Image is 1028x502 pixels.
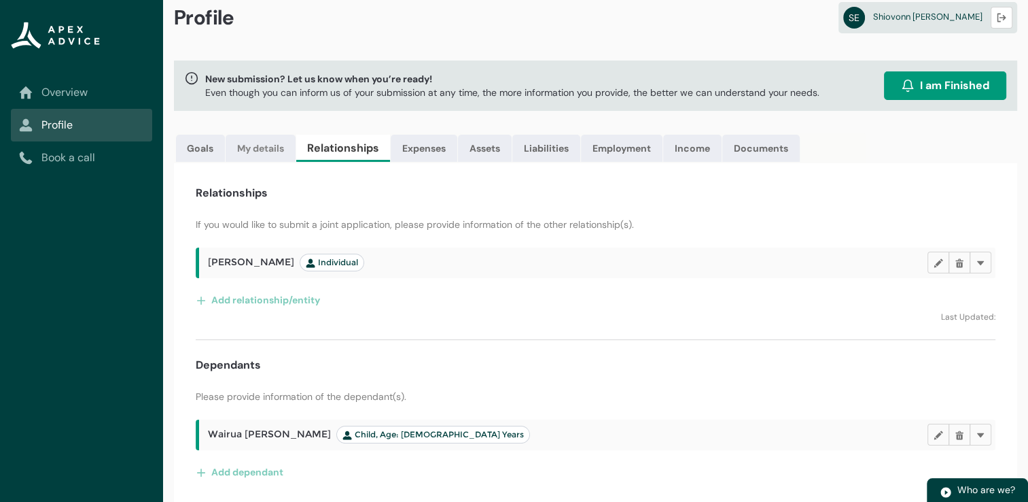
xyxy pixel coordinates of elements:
span: I am Finished [920,78,989,94]
a: My details [226,135,296,162]
span: Child, Age: [DEMOGRAPHIC_DATA] Years [342,429,524,440]
a: Employment [581,135,662,162]
button: More [970,424,991,446]
button: Logout [991,7,1012,29]
img: play.svg [940,486,952,499]
a: Book a call [19,150,144,166]
button: Delete [949,424,970,446]
lightning-badge: Child, Age: 13 Years [336,426,530,444]
button: Edit [927,424,949,446]
a: Goals [176,135,225,162]
abbr: SE [843,7,865,29]
lightning-badge: Individual [300,254,364,271]
a: Assets [458,135,512,162]
button: Add relationship/entity [196,289,321,311]
span: Profile [174,5,234,31]
a: SEShiovonn [PERSON_NAME] [838,2,1017,33]
span: New submission? Let us know when you’re ready! [205,72,819,86]
span: [PERSON_NAME] [208,254,364,271]
p: Even though you can inform us of your submission at any time, the more information you provide, t... [205,86,819,99]
h4: Dependants [196,357,261,373]
a: Profile [19,117,144,133]
span: Wairua [PERSON_NAME] [208,426,530,444]
button: Edit [927,252,949,273]
a: Expenses [391,135,457,162]
a: Documents [722,135,800,162]
a: Liabilities [512,135,580,162]
button: Delete [949,252,970,273]
img: alarm.svg [901,79,915,93]
a: Income [663,135,722,162]
a: Overview [19,84,144,101]
button: Add dependant [196,461,284,483]
h4: Relationships [196,185,268,201]
span: Individual [306,257,358,268]
p: If you would like to submit a joint application, please provide information of the other relation... [196,218,995,231]
a: Relationships [296,135,390,162]
lightning-formatted-text: Last Updated: [941,312,995,322]
nav: Sub page [11,76,152,174]
img: Apex Advice Group [11,22,100,49]
button: More [970,252,991,273]
button: I am Finished [884,71,1006,100]
span: Shiovonn [PERSON_NAME] [873,11,982,22]
span: Who are we? [957,484,1015,496]
p: Please provide information of the dependant(s). [196,390,995,403]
